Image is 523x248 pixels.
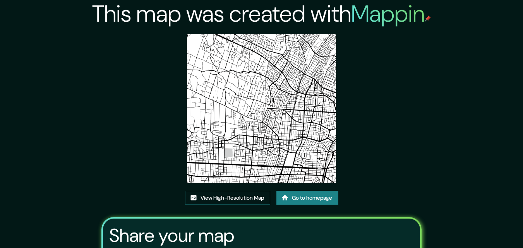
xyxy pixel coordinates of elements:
h3: Share your map [109,225,234,246]
img: mappin-pin [425,15,431,22]
iframe: Help widget launcher [454,218,514,239]
a: View High-Resolution Map [185,191,270,205]
a: Go to homepage [276,191,338,205]
img: created-map [187,34,336,183]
